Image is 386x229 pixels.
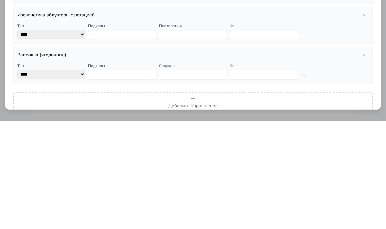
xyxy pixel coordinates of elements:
[230,91,234,97] label: Кг
[88,51,105,57] label: Подходы
[230,51,234,57] label: Кг
[17,91,24,97] label: Тип
[159,171,175,176] label: Секунды
[17,171,24,176] label: Тип
[88,91,105,97] label: Подходы
[17,80,69,86] h3: Абдукторы изокинетика
[17,160,66,166] h3: Растяжка (ягодичные)
[88,171,105,176] label: Подходы
[17,40,65,46] h3: Статика стабилизатор
[17,120,95,126] h3: Изокинетика абдукторы с ротацией
[13,200,373,221] button: Добавить Упражнение
[17,51,24,57] label: Тип
[230,131,234,136] label: Кг
[159,131,182,136] label: Повторения
[88,131,105,136] label: Подходы
[230,171,234,176] label: Кг
[17,131,24,136] label: Тип
[159,51,175,57] label: Секунды
[159,91,182,97] label: Повторения
[168,211,218,217] span: Добавить Упражнение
